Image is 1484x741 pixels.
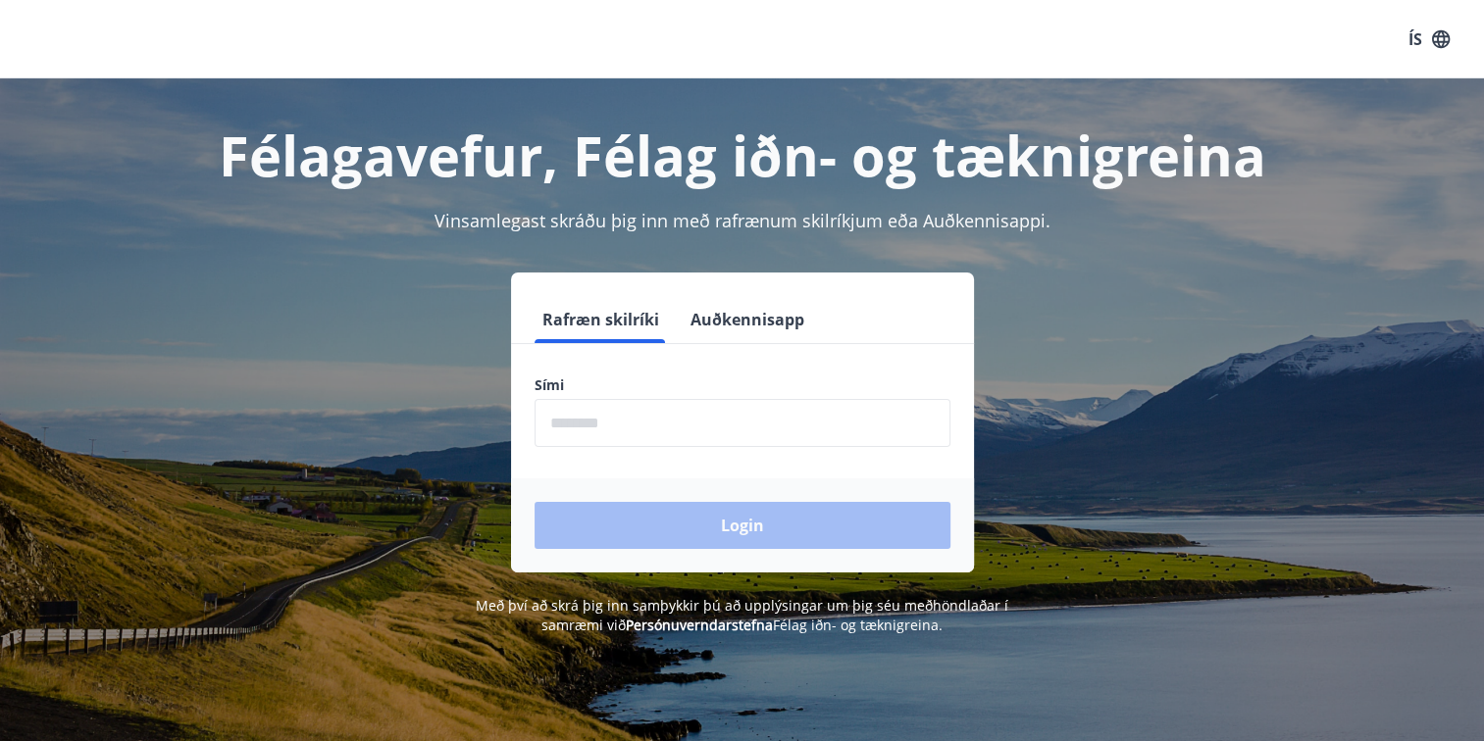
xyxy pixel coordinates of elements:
span: Vinsamlegast skráðu þig inn með rafrænum skilríkjum eða Auðkennisappi. [435,209,1050,232]
label: Sími [535,375,950,395]
h1: Félagavefur, Félag iðn- og tæknigreina [60,118,1425,192]
button: ÍS [1398,22,1460,57]
span: Með því að skrá þig inn samþykkir þú að upplýsingar um þig séu meðhöndlaðar í samræmi við Félag i... [476,596,1008,634]
button: Rafræn skilríki [535,296,667,343]
a: Persónuverndarstefna [626,616,773,634]
button: Auðkennisapp [683,296,812,343]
